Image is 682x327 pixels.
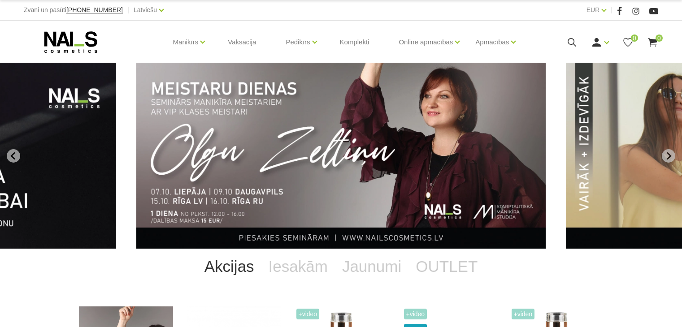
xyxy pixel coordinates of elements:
[611,4,612,16] span: |
[662,149,675,163] button: Next slide
[286,24,310,60] a: Pedikīrs
[66,7,123,13] a: [PHONE_NUMBER]
[24,4,123,16] div: Zvani un pasūti
[631,34,638,42] span: 0
[261,249,335,284] a: Iesakām
[136,63,546,249] li: 1 of 13
[404,309,427,319] span: +Video
[134,4,157,15] a: Latviešu
[335,249,408,284] a: Jaunumi
[333,21,377,64] a: Komplekti
[173,24,199,60] a: Manikīrs
[475,24,509,60] a: Apmācības
[586,4,600,15] a: EUR
[647,37,658,48] a: 0
[127,4,129,16] span: |
[221,21,263,64] a: Vaksācija
[296,309,320,319] span: +Video
[408,249,485,284] a: OUTLET
[197,249,261,284] a: Akcijas
[66,6,123,13] span: [PHONE_NUMBER]
[656,34,663,42] span: 0
[7,149,20,163] button: Go to last slide
[512,309,535,319] span: +Video
[622,37,634,48] a: 0
[399,24,453,60] a: Online apmācības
